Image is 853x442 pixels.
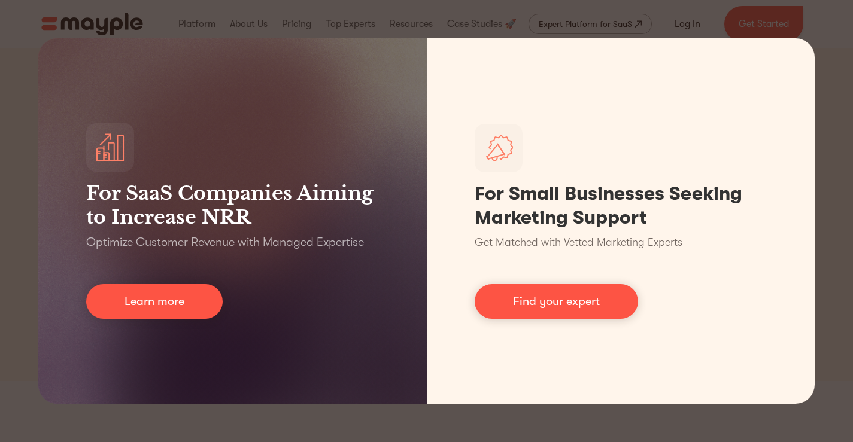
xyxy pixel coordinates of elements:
h1: For Small Businesses Seeking Marketing Support [475,182,767,230]
h3: For SaaS Companies Aiming to Increase NRR [86,181,379,229]
a: Learn more [86,284,223,319]
p: Optimize Customer Revenue with Managed Expertise [86,234,364,251]
a: Find your expert [475,284,638,319]
p: Get Matched with Vetted Marketing Experts [475,234,682,251]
